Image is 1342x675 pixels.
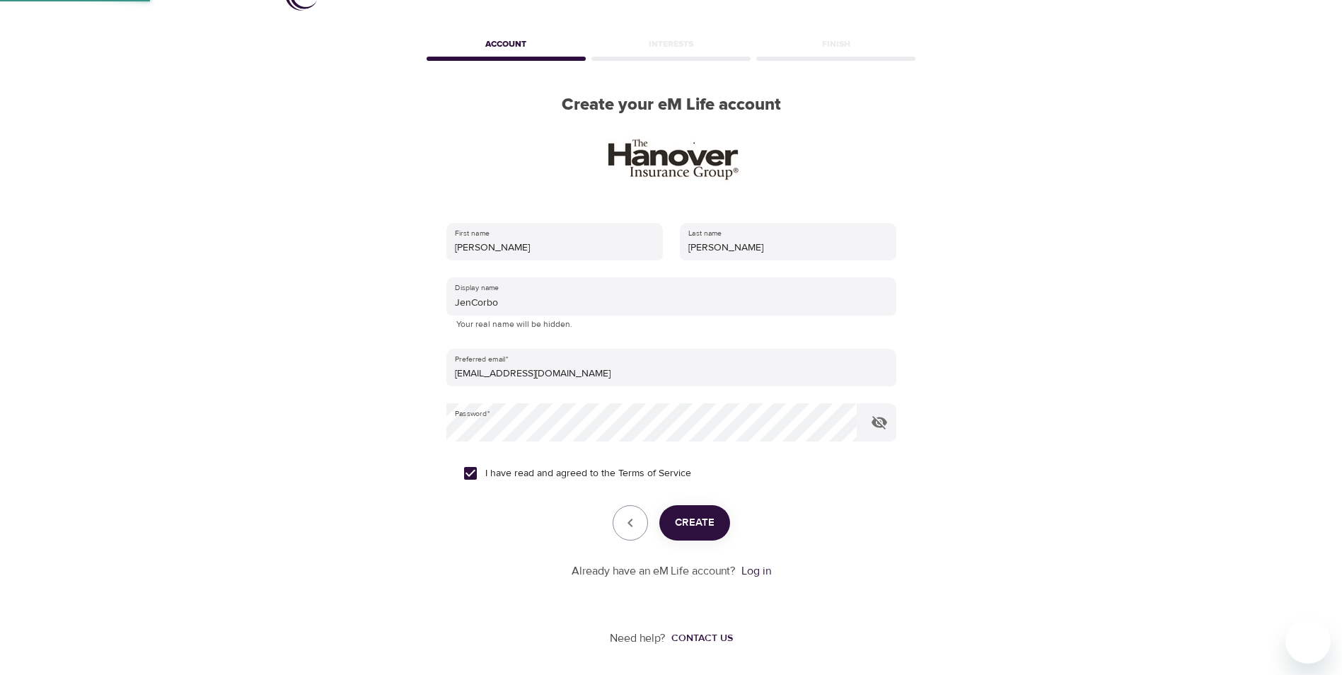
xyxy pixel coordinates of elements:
a: Contact us [666,631,733,645]
p: Your real name will be hidden. [456,318,886,332]
a: Terms of Service [618,466,691,481]
div: Contact us [671,631,733,645]
h2: Create your eM Life account [424,95,919,115]
img: HIG_wordmrk_k.jpg [595,132,748,183]
p: Need help? [610,630,666,647]
a: Log in [741,564,771,578]
span: Create [675,514,715,532]
button: Create [659,505,730,541]
p: Already have an eM Life account? [572,563,736,579]
span: I have read and agreed to the [485,466,691,481]
iframe: Button to launch messaging window [1285,618,1331,664]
